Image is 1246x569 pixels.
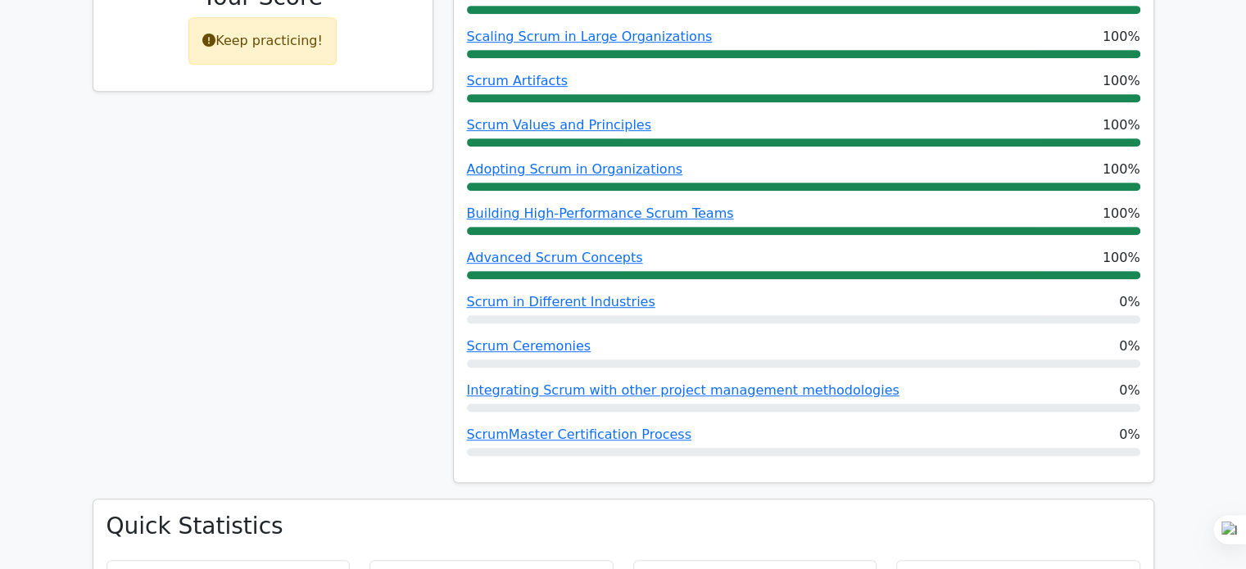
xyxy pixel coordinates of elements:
span: 100% [1103,71,1140,91]
a: Scrum Artifacts [467,73,568,88]
a: Scrum in Different Industries [467,294,655,309]
a: Scaling Scrum in Large Organizations [467,29,713,44]
span: 0% [1119,381,1140,400]
span: 100% [1103,204,1140,224]
a: Scrum Values and Principles [467,117,651,133]
a: Adopting Scrum in Organizations [467,161,683,177]
div: Keep practicing! [188,17,337,65]
span: 100% [1103,248,1140,268]
h3: Quick Statistics [106,513,1140,540]
span: 0% [1119,292,1140,312]
span: 0% [1119,425,1140,445]
span: 100% [1103,115,1140,135]
a: Building High-Performance Scrum Teams [467,205,734,221]
a: Advanced Scrum Concepts [467,250,643,265]
a: Scrum Ceremonies [467,338,591,354]
span: 100% [1103,27,1140,47]
span: 100% [1103,160,1140,179]
a: Integrating Scrum with other project management methodologies [467,382,899,398]
a: ScrumMaster Certification Process [467,427,691,442]
span: 0% [1119,336,1140,356]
